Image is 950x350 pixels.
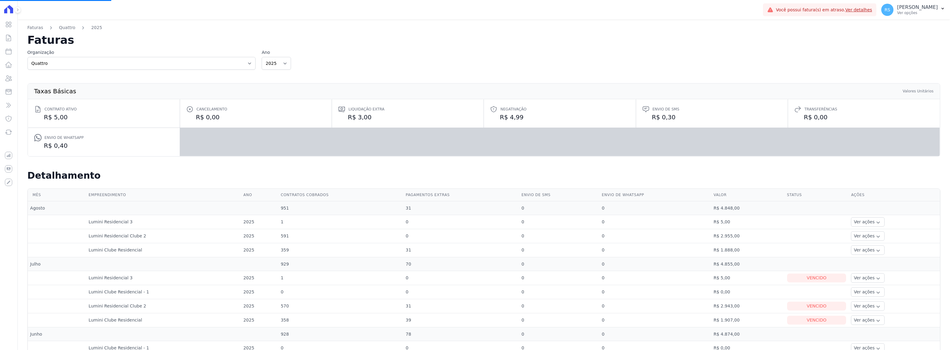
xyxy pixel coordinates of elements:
dd: R$ 5,00 [34,113,174,121]
button: Ver ações [851,245,885,255]
div: Vencido [787,316,846,325]
th: Valor [711,189,784,201]
th: Taxas Básicas [34,88,77,94]
td: 0 [599,271,711,285]
td: 2025 [241,299,278,313]
td: 0 [519,271,599,285]
dd: R$ 0,00 [794,113,933,121]
td: R$ 4.855,00 [711,257,784,271]
td: Lumini Clube Residencial [86,313,241,327]
span: Cancelamento [197,106,227,112]
td: 39 [403,313,519,327]
td: R$ 2.943,00 [711,299,784,313]
td: R$ 1.888,00 [711,243,784,257]
td: R$ 5,00 [711,215,784,229]
th: Empreendimento [86,189,241,201]
th: Mês [28,189,86,201]
th: Ações [849,189,940,201]
td: 0 [519,257,599,271]
td: 70 [403,257,519,271]
div: Vencido [787,274,846,282]
button: Ver ações [851,287,885,297]
h2: Faturas [28,35,940,46]
a: Ver detalhes [845,7,872,12]
td: 0 [599,243,711,257]
td: 0 [519,243,599,257]
td: 0 [599,299,711,313]
a: Quattro [59,24,75,31]
td: 359 [278,243,403,257]
td: 2025 [241,285,278,299]
label: Ano [262,49,291,56]
a: Faturas [28,24,43,31]
td: 0 [599,327,711,341]
th: Envio de Whatsapp [599,189,711,201]
td: 951 [278,201,403,215]
td: 0 [599,215,711,229]
td: 0 [519,229,599,243]
td: Lumini Clube Residencial - 1 [86,285,241,299]
nav: Breadcrumb [28,24,940,35]
span: Envio de SMS [653,106,679,112]
td: 31 [403,243,519,257]
td: 0 [599,201,711,215]
dd: R$ 3,00 [338,113,477,121]
dd: R$ 0,40 [34,141,174,150]
td: R$ 0,00 [711,285,784,299]
td: 0 [599,313,711,327]
td: 0 [519,201,599,215]
td: 2025 [241,243,278,257]
dd: R$ 0,00 [186,113,326,121]
dd: R$ 0,30 [642,113,782,121]
p: [PERSON_NAME] [897,4,938,10]
button: Ver ações [851,273,885,283]
td: 0 [403,285,519,299]
td: 0 [403,271,519,285]
td: Lumini Residencial Clube 2 [86,299,241,313]
td: 31 [403,201,519,215]
p: Ver opções [897,10,938,15]
td: Julho [28,257,86,271]
span: Você possui fatura(s) em atraso. [776,7,872,13]
td: R$ 1.907,00 [711,313,784,327]
td: 0 [403,215,519,229]
td: 1 [278,215,403,229]
th: Valores Unitários [902,88,934,94]
td: Lumini Residencial 3 [86,215,241,229]
td: 78 [403,327,519,341]
td: 0 [403,229,519,243]
th: Ano [241,189,278,201]
td: 0 [519,285,599,299]
td: R$ 2.955,00 [711,229,784,243]
th: Status [785,189,849,201]
div: Vencido [787,302,846,311]
td: R$ 4.848,00 [711,201,784,215]
a: 2025 [91,24,102,31]
span: Negativação [500,106,526,112]
span: Liquidação extra [348,106,385,112]
td: 0 [519,327,599,341]
td: 929 [278,257,403,271]
td: 591 [278,229,403,243]
td: 0 [519,215,599,229]
td: 570 [278,299,403,313]
td: 0 [519,299,599,313]
td: 2025 [241,313,278,327]
span: Contrato ativo [45,106,77,112]
th: Pagamentos extras [403,189,519,201]
td: 2025 [241,229,278,243]
h2: Detalhamento [28,170,940,181]
span: Envio de Whatsapp [45,135,84,141]
button: Ver ações [851,217,885,227]
label: Organização [28,49,256,56]
td: 0 [599,257,711,271]
td: 31 [403,299,519,313]
td: 928 [278,327,403,341]
td: Agosto [28,201,86,215]
td: 2025 [241,215,278,229]
td: 2025 [241,271,278,285]
td: 0 [599,229,711,243]
td: Lumini Clube Residencial [86,243,241,257]
span: Transferências [805,106,837,112]
th: Envio de SMS [519,189,599,201]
